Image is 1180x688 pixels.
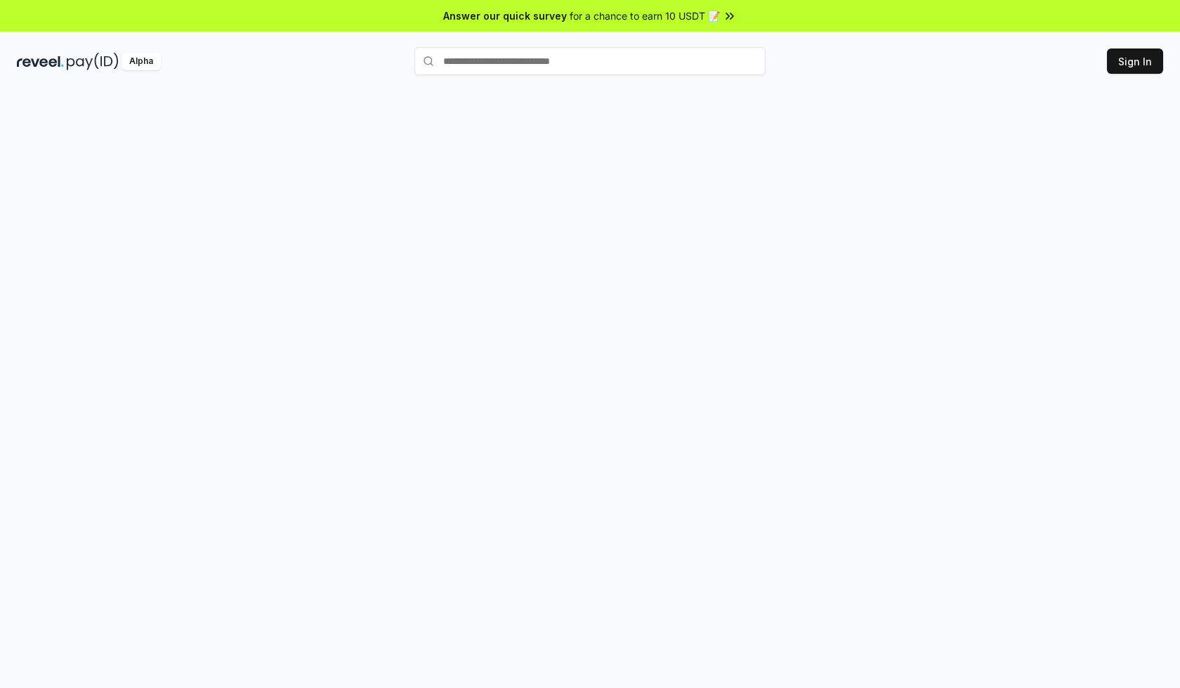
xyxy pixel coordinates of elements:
[570,8,720,23] span: for a chance to earn 10 USDT 📝
[443,8,567,23] span: Answer our quick survey
[1107,48,1163,74] button: Sign In
[122,53,161,70] div: Alpha
[67,53,119,70] img: pay_id
[17,53,64,70] img: reveel_dark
